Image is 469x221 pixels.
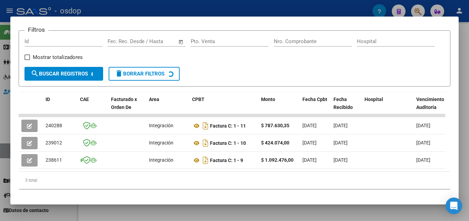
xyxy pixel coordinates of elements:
[149,157,173,163] span: Integración
[109,67,180,81] button: Borrar Filtros
[333,140,348,145] span: [DATE]
[77,92,108,122] datatable-header-cell: CAE
[115,71,164,77] span: Borrar Filtros
[446,198,462,214] div: Open Intercom Messenger
[201,138,210,149] i: Descargar documento
[115,69,123,78] mat-icon: delete
[177,38,185,46] button: Open calendar
[258,92,300,122] datatable-header-cell: Monto
[302,140,317,145] span: [DATE]
[33,53,83,61] span: Mostrar totalizadores
[149,123,173,128] span: Integración
[261,123,289,128] strong: $ 787.630,35
[201,155,210,166] i: Descargar documento
[302,123,317,128] span: [DATE]
[31,69,39,78] mat-icon: search
[302,97,327,102] span: Fecha Cpbt
[24,67,103,81] button: Buscar Registros
[365,97,383,102] span: Hospital
[300,92,331,122] datatable-header-cell: Fecha Cpbt
[111,97,137,110] span: Facturado x Orden De
[46,157,62,163] span: 238611
[24,25,48,34] h3: Filtros
[149,97,159,102] span: Area
[46,123,62,128] span: 240288
[136,38,170,44] input: End date
[331,92,362,122] datatable-header-cell: Fecha Recibido
[333,157,348,163] span: [DATE]
[43,92,77,122] datatable-header-cell: ID
[189,92,258,122] datatable-header-cell: CPBT
[46,140,62,145] span: 239012
[416,140,430,145] span: [DATE]
[149,140,173,145] span: Integración
[46,97,50,102] span: ID
[146,92,189,122] datatable-header-cell: Area
[261,157,293,163] strong: $ 1.092.476,00
[413,92,445,122] datatable-header-cell: Vencimiento Auditoría
[416,123,430,128] span: [DATE]
[416,157,430,163] span: [DATE]
[333,123,348,128] span: [DATE]
[210,123,246,129] strong: Factura C: 1 - 11
[108,92,146,122] datatable-header-cell: Facturado x Orden De
[261,140,289,145] strong: $ 424.074,00
[108,38,130,44] input: Start date
[210,140,246,146] strong: Factura C: 1 - 10
[261,97,275,102] span: Monto
[416,97,444,110] span: Vencimiento Auditoría
[80,97,89,102] span: CAE
[210,158,243,163] strong: Factura C: 1 - 9
[192,97,204,102] span: CPBT
[19,172,450,189] div: 3 total
[362,92,413,122] datatable-header-cell: Hospital
[302,157,317,163] span: [DATE]
[201,120,210,131] i: Descargar documento
[31,71,88,77] span: Buscar Registros
[333,97,353,110] span: Fecha Recibido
